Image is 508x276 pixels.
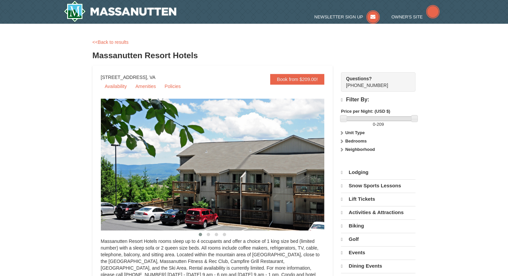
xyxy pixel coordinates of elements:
[341,193,415,205] a: Lift Tickets
[345,147,375,152] strong: Neighborhood
[314,14,380,19] a: Newsletter Sign Up
[101,99,341,231] img: 19219026-1-e3b4ac8e.jpg
[93,49,416,62] h3: Massanutten Resort Hotels
[346,76,372,81] strong: Questions?
[341,97,415,103] h4: Filter By:
[341,179,415,192] a: Snow Sports Lessons
[345,139,367,144] strong: Bedrooms
[314,14,363,19] span: Newsletter Sign Up
[391,14,423,19] span: Owner's Site
[270,74,324,85] a: Book from $209.00!
[161,81,185,91] a: Policies
[341,260,415,272] a: Dining Events
[101,81,131,91] a: Availability
[345,130,365,135] strong: Unit Type
[341,246,415,259] a: Events
[341,233,415,246] a: Golf
[373,122,375,127] span: 0
[341,219,415,232] a: Biking
[341,109,390,114] strong: Price per Night: (USD $)
[341,121,415,128] label: -
[341,206,415,219] a: Activities & Attractions
[341,166,415,179] a: Lodging
[64,1,177,22] a: Massanutten Resort
[391,14,440,19] a: Owner's Site
[64,1,177,22] img: Massanutten Resort Logo
[131,81,160,91] a: Amenities
[346,75,403,88] span: [PHONE_NUMBER]
[377,122,384,127] span: 209
[93,39,129,45] a: <<Back to results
